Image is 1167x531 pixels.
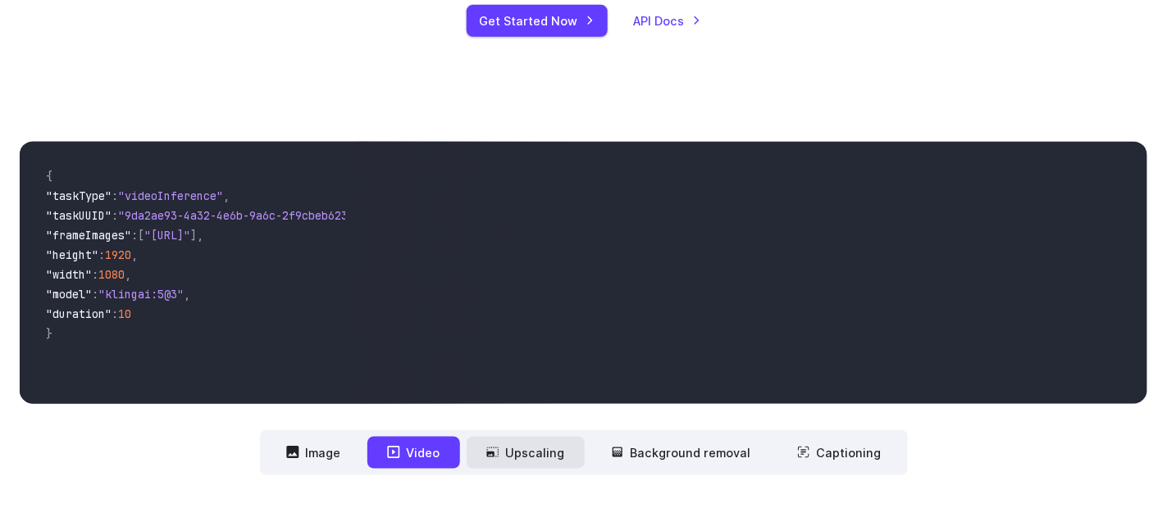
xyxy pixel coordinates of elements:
[92,267,98,282] span: :
[112,188,118,203] span: :
[118,306,131,321] span: 10
[367,437,460,469] button: Video
[634,11,701,30] a: API Docs
[777,437,901,469] button: Captioning
[190,228,197,243] span: ]
[223,188,230,203] span: ,
[112,208,118,223] span: :
[98,287,184,302] span: "klingai:5@3"
[467,5,608,37] a: Get Started Now
[46,267,92,282] span: "width"
[46,208,112,223] span: "taskUUID"
[131,228,138,243] span: :
[46,169,52,184] span: {
[92,287,98,302] span: :
[184,287,190,302] span: ,
[467,437,585,469] button: Upscaling
[112,306,118,321] span: :
[46,247,98,262] span: "height"
[197,228,203,243] span: ,
[46,287,92,302] span: "model"
[138,228,144,243] span: [
[105,247,131,262] span: 1920
[46,188,112,203] span: "taskType"
[118,208,367,223] span: "9da2ae93-4a32-4e6b-9a6c-2f9cbeb62301"
[267,437,361,469] button: Image
[591,437,771,469] button: Background removal
[144,228,190,243] span: "[URL]"
[46,228,131,243] span: "frameImages"
[98,247,105,262] span: :
[46,326,52,341] span: }
[118,188,223,203] span: "videoInference"
[46,306,112,321] span: "duration"
[125,267,131,282] span: ,
[98,267,125,282] span: 1080
[131,247,138,262] span: ,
